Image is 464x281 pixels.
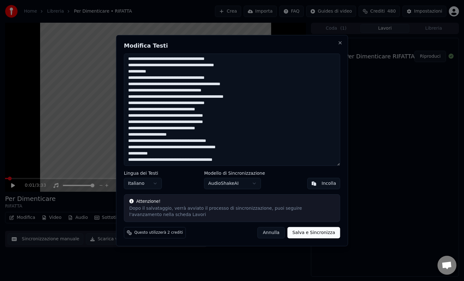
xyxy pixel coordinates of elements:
[322,180,336,187] div: Incolla
[129,205,335,218] div: Dopo il salvataggio, verrà avviato il processo di sincronizzazione, puoi seguire l'avanzamento ne...
[204,171,265,175] label: Modello di Sincronizzazione
[258,227,285,238] button: Annulla
[124,43,340,48] h2: Modifica Testi
[287,227,340,238] button: Salva e Sincronizza
[307,178,340,189] button: Incolla
[129,198,335,205] div: Attenzione!
[134,230,183,235] span: Questo utilizzerà 2 crediti
[124,171,162,175] label: Lingua dei Testi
